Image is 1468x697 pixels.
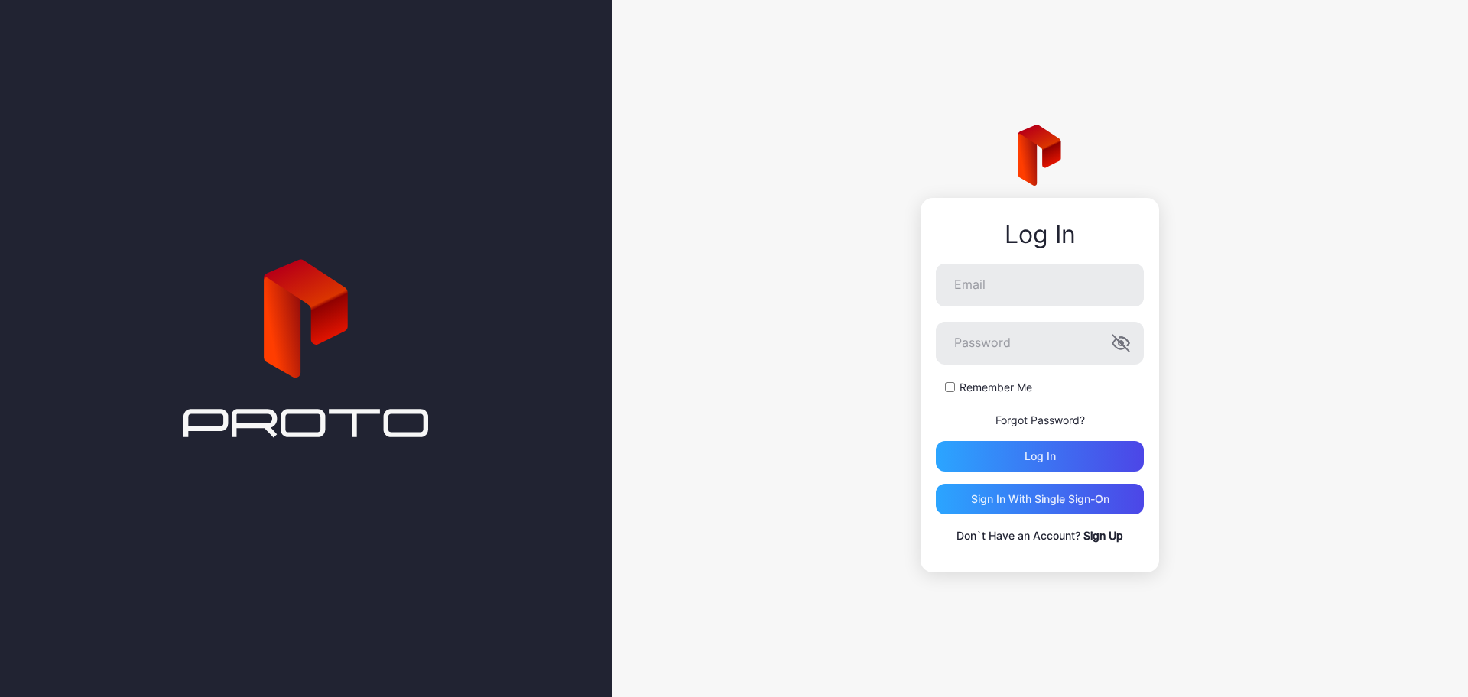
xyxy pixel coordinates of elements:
div: Log in [1025,450,1056,462]
button: Sign in With Single Sign-On [936,484,1144,514]
div: Sign in With Single Sign-On [971,493,1109,505]
p: Don`t Have an Account? [936,527,1144,545]
input: Email [936,264,1144,306]
label: Remember Me [960,380,1032,395]
div: Log In [936,221,1144,248]
a: Forgot Password? [995,413,1085,426]
button: Log in [936,441,1144,472]
a: Sign Up [1083,529,1123,542]
button: Password [1112,334,1130,352]
input: Password [936,322,1144,365]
